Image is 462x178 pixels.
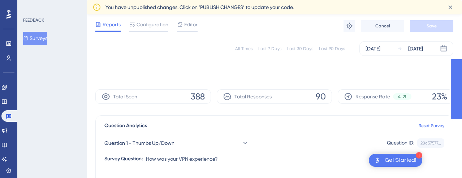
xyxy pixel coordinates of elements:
[146,155,218,163] span: How was your VPN experience?
[398,94,401,99] span: 4
[419,123,444,129] a: Reset Survey
[105,3,294,12] span: You have unpublished changes. Click on ‘PUBLISH CHANGES’ to update your code.
[316,91,326,102] span: 90
[23,17,44,23] div: FEEDBACK
[234,92,272,101] span: Total Responses
[432,150,453,171] iframe: UserGuiding AI Assistant Launcher
[366,44,380,53] div: [DATE]
[369,154,422,167] div: Open Get Started! checklist, remaining modules: 1
[410,20,453,32] button: Save
[432,91,447,102] span: 23%
[361,20,404,32] button: Cancel
[23,32,47,45] button: Surveys
[258,46,281,52] div: Last 7 Days
[104,136,249,150] button: Question 1 - Thumbs Up/Down
[385,156,416,164] div: Get Started!
[191,91,205,102] span: 388
[104,139,174,147] span: Question 1 - Thumbs Up/Down
[387,138,414,148] div: Question ID:
[408,44,423,53] div: [DATE]
[103,20,121,29] span: Reports
[287,46,313,52] div: Last 30 Days
[355,92,390,101] span: Response Rate
[373,156,382,165] img: launcher-image-alternative-text
[416,152,422,159] div: 1
[235,46,252,52] div: All Times
[104,155,143,163] div: Survey Question:
[113,92,137,101] span: Total Seen
[375,23,390,29] span: Cancel
[420,140,441,146] div: 28c57577...
[184,20,198,29] span: Editor
[427,23,437,29] span: Save
[137,20,168,29] span: Configuration
[104,121,147,130] span: Question Analytics
[319,46,345,52] div: Last 90 Days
